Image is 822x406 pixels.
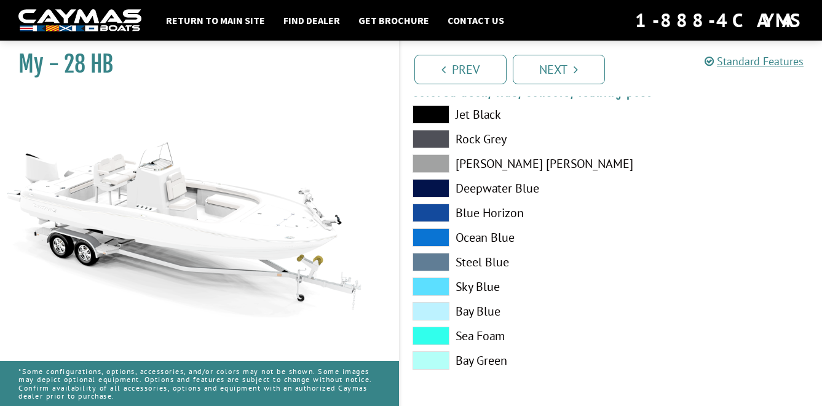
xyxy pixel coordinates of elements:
[441,12,510,28] a: Contact Us
[18,50,368,78] h1: My - 28 HB
[413,277,599,296] label: Sky Blue
[413,130,599,148] label: Rock Grey
[277,12,346,28] a: Find Dealer
[352,12,435,28] a: Get Brochure
[413,327,599,345] label: Sea Foam
[413,204,599,222] label: Blue Horizon
[513,55,605,84] a: Next
[413,105,599,124] label: Jet Black
[18,361,381,406] p: *Some configurations, options, accessories, and/or colors may not be shown. Some images may depic...
[413,351,599,370] label: Bay Green
[413,302,599,320] label: Bay Blue
[635,7,804,34] div: 1-888-4CAYMAS
[413,154,599,173] label: [PERSON_NAME] [PERSON_NAME]
[413,228,599,247] label: Ocean Blue
[413,179,599,197] label: Deepwater Blue
[160,12,271,28] a: Return to main site
[705,54,804,68] a: Standard Features
[413,253,599,271] label: Steel Blue
[18,9,141,32] img: white-logo-c9c8dbefe5ff5ceceb0f0178aa75bf4bb51f6bca0971e226c86eb53dfe498488.png
[414,55,507,84] a: Prev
